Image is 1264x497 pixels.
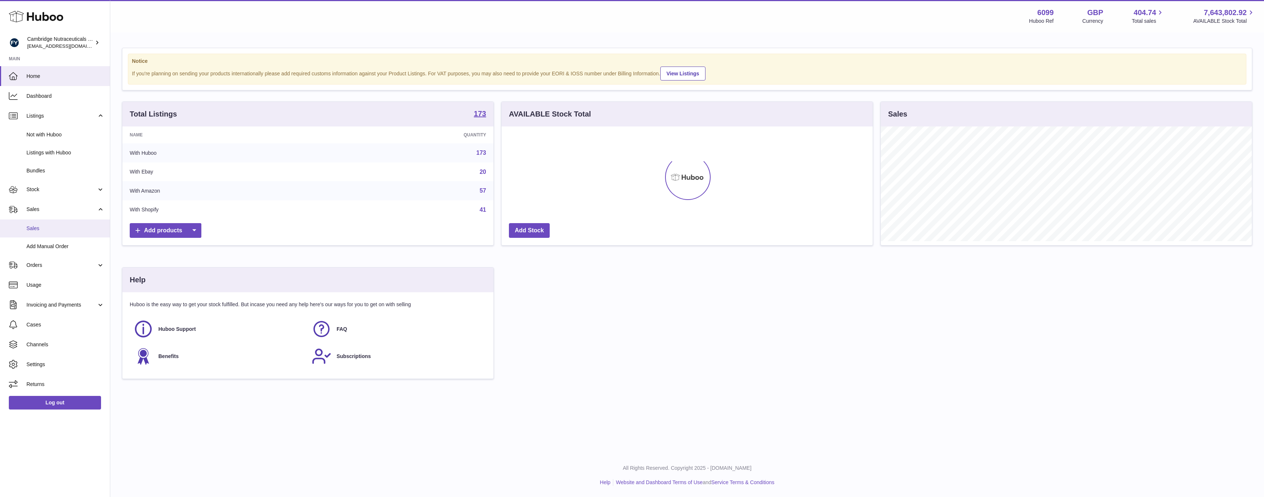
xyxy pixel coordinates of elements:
[1037,8,1054,18] strong: 6099
[509,223,550,238] a: Add Stock
[476,150,486,156] a: 173
[888,109,907,119] h3: Sales
[130,301,486,308] p: Huboo is the easy way to get your stock fulfilled. But incase you need any help here's our ways f...
[122,143,326,162] td: With Huboo
[9,37,20,48] img: huboo@camnutra.com
[480,187,486,194] a: 57
[26,321,104,328] span: Cases
[27,36,93,50] div: Cambridge Nutraceuticals Ltd
[1132,18,1164,25] span: Total sales
[130,223,201,238] a: Add products
[660,67,705,81] a: View Listings
[312,346,482,366] a: Subscriptions
[600,479,611,485] a: Help
[26,262,97,269] span: Orders
[26,361,104,368] span: Settings
[480,169,486,175] a: 20
[1193,8,1255,25] a: 7,643,802.92 AVAILABLE Stock Total
[474,110,486,117] strong: 173
[132,65,1242,81] div: If you're planning on sending your products internationally please add required customs informati...
[122,200,326,219] td: With Shopify
[116,465,1258,472] p: All Rights Reserved. Copyright 2025 - [DOMAIN_NAME]
[337,353,371,360] span: Subscriptions
[1082,18,1103,25] div: Currency
[26,131,104,138] span: Not with Huboo
[26,73,104,80] span: Home
[26,381,104,388] span: Returns
[1029,18,1054,25] div: Huboo Ref
[26,301,97,308] span: Invoicing and Payments
[26,149,104,156] span: Listings with Huboo
[26,186,97,193] span: Stock
[616,479,703,485] a: Website and Dashboard Terms of Use
[133,319,304,339] a: Huboo Support
[26,112,97,119] span: Listings
[26,167,104,174] span: Bundles
[1087,8,1103,18] strong: GBP
[130,109,177,119] h3: Total Listings
[132,58,1242,65] strong: Notice
[1134,8,1156,18] span: 404.74
[1204,8,1247,18] span: 7,643,802.92
[133,346,304,366] a: Benefits
[27,43,108,49] span: [EMAIL_ADDRESS][DOMAIN_NAME]
[122,181,326,200] td: With Amazon
[1193,18,1255,25] span: AVAILABLE Stock Total
[613,479,774,486] li: and
[9,396,101,409] a: Log out
[509,109,591,119] h3: AVAILABLE Stock Total
[711,479,775,485] a: Service Terms & Conditions
[122,126,326,143] th: Name
[474,110,486,119] a: 173
[158,353,179,360] span: Benefits
[337,326,347,333] span: FAQ
[26,225,104,232] span: Sales
[326,126,493,143] th: Quantity
[1132,8,1164,25] a: 404.74 Total sales
[26,206,97,213] span: Sales
[26,282,104,289] span: Usage
[312,319,482,339] a: FAQ
[26,243,104,250] span: Add Manual Order
[26,93,104,100] span: Dashboard
[26,341,104,348] span: Channels
[130,275,146,285] h3: Help
[158,326,196,333] span: Huboo Support
[122,162,326,182] td: With Ebay
[480,207,486,213] a: 41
